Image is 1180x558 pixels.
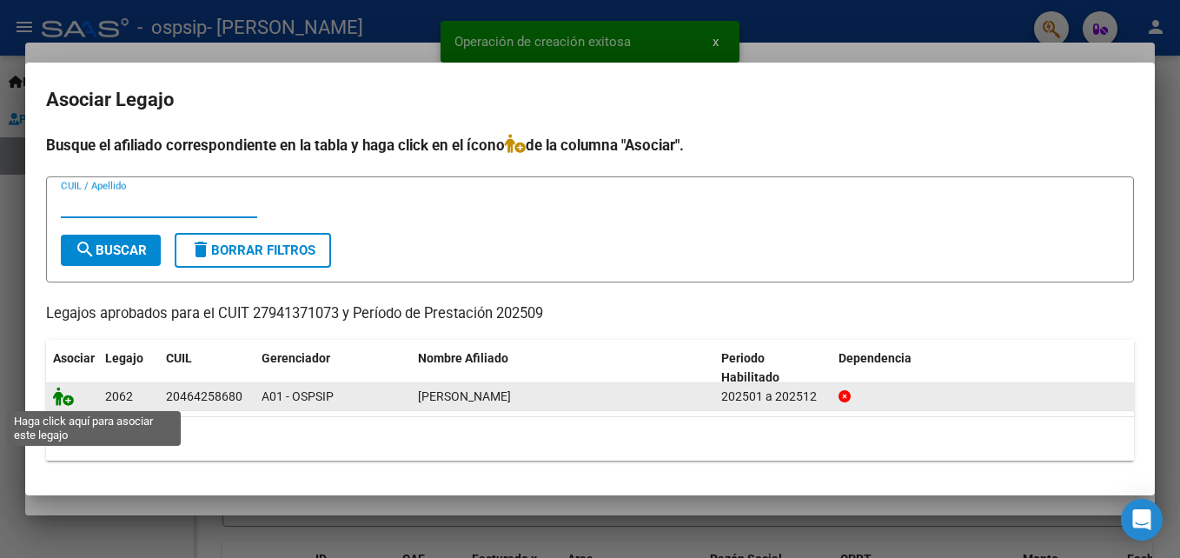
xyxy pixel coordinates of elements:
[75,242,147,258] span: Buscar
[53,351,95,365] span: Asociar
[46,417,1134,461] div: 1 registros
[61,235,161,266] button: Buscar
[832,340,1135,397] datatable-header-cell: Dependencia
[190,242,315,258] span: Borrar Filtros
[105,351,143,365] span: Legajo
[166,351,192,365] span: CUIL
[46,303,1134,325] p: Legajos aprobados para el CUIT 27941371073 y Período de Prestación 202509
[175,233,331,268] button: Borrar Filtros
[262,389,334,403] span: A01 - OSPSIP
[255,340,411,397] datatable-header-cell: Gerenciador
[46,340,98,397] datatable-header-cell: Asociar
[418,389,511,403] span: VERGARA FRANCO NAHUEL
[839,351,912,365] span: Dependencia
[721,351,779,385] span: Periodo Habilitado
[98,340,159,397] datatable-header-cell: Legajo
[46,83,1134,116] h2: Asociar Legajo
[714,340,832,397] datatable-header-cell: Periodo Habilitado
[159,340,255,397] datatable-header-cell: CUIL
[262,351,330,365] span: Gerenciador
[75,239,96,260] mat-icon: search
[46,134,1134,156] h4: Busque el afiliado correspondiente en la tabla y haga click en el ícono de la columna "Asociar".
[1121,499,1163,541] div: Open Intercom Messenger
[721,387,825,407] div: 202501 a 202512
[105,389,133,403] span: 2062
[411,340,714,397] datatable-header-cell: Nombre Afiliado
[166,387,242,407] div: 20464258680
[418,351,508,365] span: Nombre Afiliado
[190,239,211,260] mat-icon: delete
